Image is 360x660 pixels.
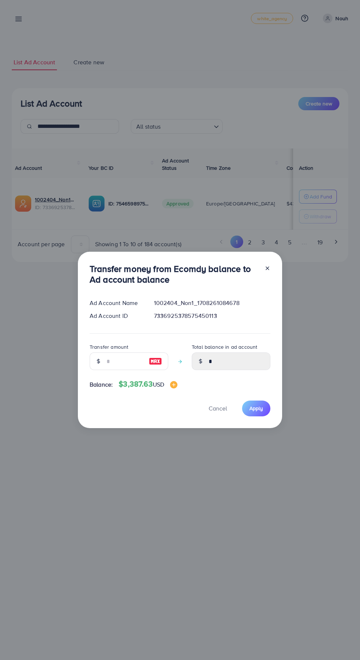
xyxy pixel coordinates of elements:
img: image [170,381,177,388]
div: 1002404_Non1_1708261084678 [148,299,276,307]
div: 7336925378575450113 [148,312,276,320]
h3: Transfer money from Ecomdy balance to Ad account balance [90,263,259,285]
span: Apply [249,405,263,412]
span: USD [153,380,164,388]
label: Transfer amount [90,343,128,351]
button: Cancel [199,401,236,416]
button: Apply [242,401,270,416]
h4: $3,387.63 [119,380,177,389]
div: Ad Account Name [84,299,148,307]
label: Total balance in ad account [192,343,257,351]
div: Ad Account ID [84,312,148,320]
iframe: Chat [329,627,354,654]
span: Balance: [90,380,113,389]
img: image [149,357,162,366]
span: Cancel [209,404,227,412]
